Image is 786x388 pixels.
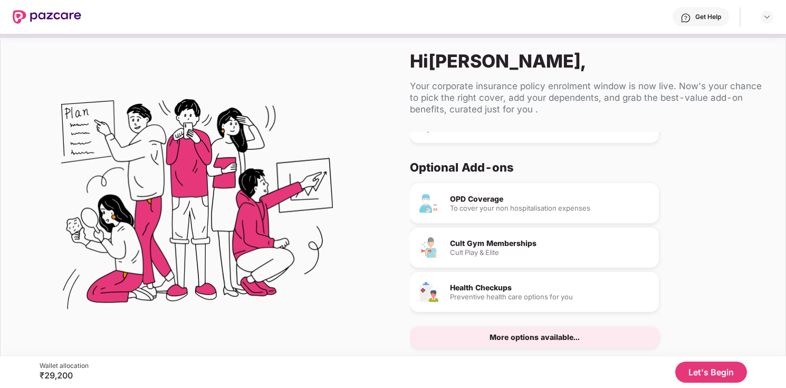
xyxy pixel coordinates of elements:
img: Health Checkups [418,281,439,302]
div: Cult Play & Elite [450,249,650,256]
div: OPD Coverage [450,195,650,203]
img: Cult Gym Memberships [418,237,439,258]
button: Let's Begin [675,362,747,383]
img: New Pazcare Logo [13,10,81,24]
div: ₹29,200 [40,370,89,381]
div: To cover your non hospitalisation expenses [450,205,650,212]
div: Your corporate insurance policy enrolment window is now live. Now's your chance to pick the right... [410,80,769,115]
div: More options available... [490,334,580,341]
div: Cult Gym Memberships [450,240,650,247]
img: OPD Coverage [418,193,439,214]
img: svg+xml;base64,PHN2ZyBpZD0iRHJvcGRvd24tMzJ4MzIiIHhtbG5zPSJodHRwOi8vd3d3LnczLm9yZy8yMDAwL3N2ZyIgd2... [763,13,771,21]
img: svg+xml;base64,PHN2ZyBpZD0iSGVscC0zMngzMiIgeG1sbnM9Imh0dHA6Ly93d3cudzMub3JnLzIwMDAvc3ZnIiB3aWR0aD... [680,13,691,23]
div: Get Help [695,13,721,21]
div: Preventive health care options for you [450,294,650,300]
div: Health Checkups [450,284,650,291]
div: Wallet allocation [40,362,89,370]
div: Optional Add-ons [410,160,760,175]
div: Hi [PERSON_NAME] , [410,50,769,72]
img: Flex Benefits Illustration [61,72,333,344]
